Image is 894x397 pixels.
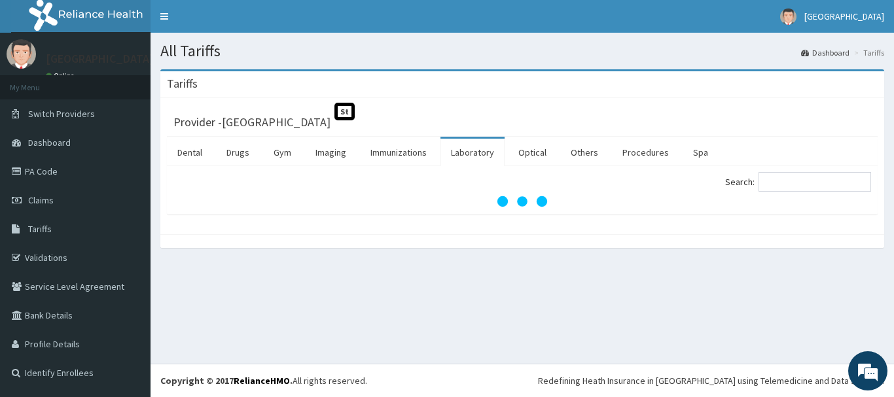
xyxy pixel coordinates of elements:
a: Laboratory [440,139,505,166]
span: St [334,103,355,120]
footer: All rights reserved. [151,364,894,397]
img: User Image [7,39,36,69]
li: Tariffs [851,47,884,58]
h1: All Tariffs [160,43,884,60]
h3: Tariffs [167,78,198,90]
p: [GEOGRAPHIC_DATA] [46,53,154,65]
svg: audio-loading [496,175,548,228]
img: User Image [780,9,796,25]
a: Optical [508,139,557,166]
a: Imaging [305,139,357,166]
span: Dashboard [28,137,71,148]
a: Dental [167,139,213,166]
a: Dashboard [801,47,849,58]
span: Tariffs [28,223,52,235]
span: Switch Providers [28,108,95,120]
label: Search: [725,172,871,192]
a: Gym [263,139,302,166]
input: Search: [759,172,871,192]
span: Claims [28,194,54,206]
a: Drugs [216,139,260,166]
h3: Provider - [GEOGRAPHIC_DATA] [173,116,331,128]
a: RelianceHMO [234,375,290,387]
strong: Copyright © 2017 . [160,375,293,387]
div: Redefining Heath Insurance in [GEOGRAPHIC_DATA] using Telemedicine and Data Science! [538,374,884,387]
a: Spa [683,139,719,166]
a: Others [560,139,609,166]
a: Online [46,71,77,80]
a: Procedures [612,139,679,166]
span: [GEOGRAPHIC_DATA] [804,10,884,22]
a: Immunizations [360,139,437,166]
